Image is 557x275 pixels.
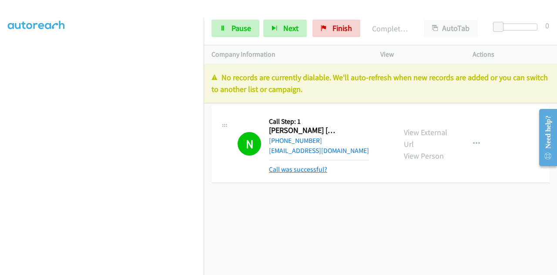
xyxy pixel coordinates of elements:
span: Finish [332,23,352,33]
p: Actions [473,49,549,60]
span: Next [283,23,299,33]
span: Pause [232,23,251,33]
button: AutoTab [424,20,478,37]
button: Next [263,20,307,37]
p: Company Information [211,49,365,60]
a: Call was successful? [269,165,327,173]
a: [EMAIL_ADDRESS][DOMAIN_NAME] [269,146,369,155]
a: Finish [312,20,360,37]
div: 0 [545,20,549,31]
a: [PHONE_NUMBER] [269,136,322,145]
p: Completed All Calls [372,23,408,34]
h1: N [238,132,261,156]
p: View [380,49,457,60]
a: View Person [404,151,444,161]
h5: Call Step: 1 [269,117,369,126]
p: No records are currently dialable. We'll auto-refresh when new records are added or you can switc... [211,71,549,95]
div: Delay between calls (in seconds) [497,24,537,31]
a: View External Url [404,127,447,149]
iframe: Resource Center [532,103,557,172]
h2: [PERSON_NAME] [PERSON_NAME] [269,126,338,136]
a: Pause [211,20,259,37]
